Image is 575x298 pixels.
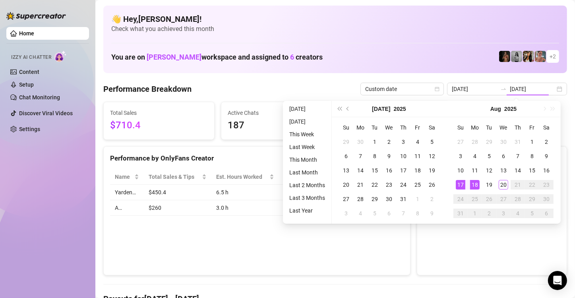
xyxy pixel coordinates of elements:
span: Total Sales & Tips [149,172,200,181]
td: 6.5 h [211,185,279,200]
div: Open Intercom Messenger [548,271,567,290]
div: Est. Hours Worked [216,172,268,181]
span: Sales / Hour [284,172,319,181]
span: Name [115,172,133,181]
h4: 👋 Hey, [PERSON_NAME] ! [111,14,559,25]
span: $710.4 [110,118,208,133]
span: Messages Sent [345,108,443,117]
span: to [500,86,507,92]
img: the_bohema [499,51,510,62]
img: logo-BBDzfeDw.svg [6,12,66,20]
img: AI Chatter [54,50,67,62]
h1: You are on workspace and assigned to creators [111,53,323,62]
h4: Performance Breakdown [103,83,192,95]
input: Start date [452,85,497,93]
span: Chat Conversion [335,172,393,181]
a: Discover Viral Videos [19,110,73,116]
th: Total Sales & Tips [144,169,211,185]
span: swap-right [500,86,507,92]
td: 3.0 h [211,200,279,216]
td: $260 [144,200,211,216]
img: AdelDahan [523,51,534,62]
span: Check what you achieved this month [111,25,559,33]
span: 7 % [335,203,348,212]
img: Yarden [535,51,546,62]
span: 6 [290,53,294,61]
a: Content [19,69,39,75]
span: Total Sales [110,108,208,117]
div: Sales by OnlyFans Creator [424,153,560,164]
td: $450.4 [144,185,211,200]
span: Izzy AI Chatter [11,54,51,61]
a: Chat Monitoring [19,94,60,101]
span: 335 [345,118,443,133]
th: Name [110,169,144,185]
span: [PERSON_NAME] [147,53,201,61]
td: $86.67 [279,200,330,216]
span: 8 % [335,188,348,197]
th: Sales / Hour [279,169,330,185]
img: A [511,51,522,62]
td: Yarden… [110,185,144,200]
th: Chat Conversion [330,169,404,185]
div: Performance by OnlyFans Creator [110,153,404,164]
span: Custom date [365,83,439,95]
input: End date [510,85,555,93]
a: Home [19,30,34,37]
td: $69.29 [279,185,330,200]
a: Setup [19,81,34,88]
span: + 2 [550,52,556,61]
span: Active Chats [228,108,325,117]
span: calendar [435,87,439,91]
a: Settings [19,126,40,132]
td: A… [110,200,144,216]
span: 187 [228,118,325,133]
